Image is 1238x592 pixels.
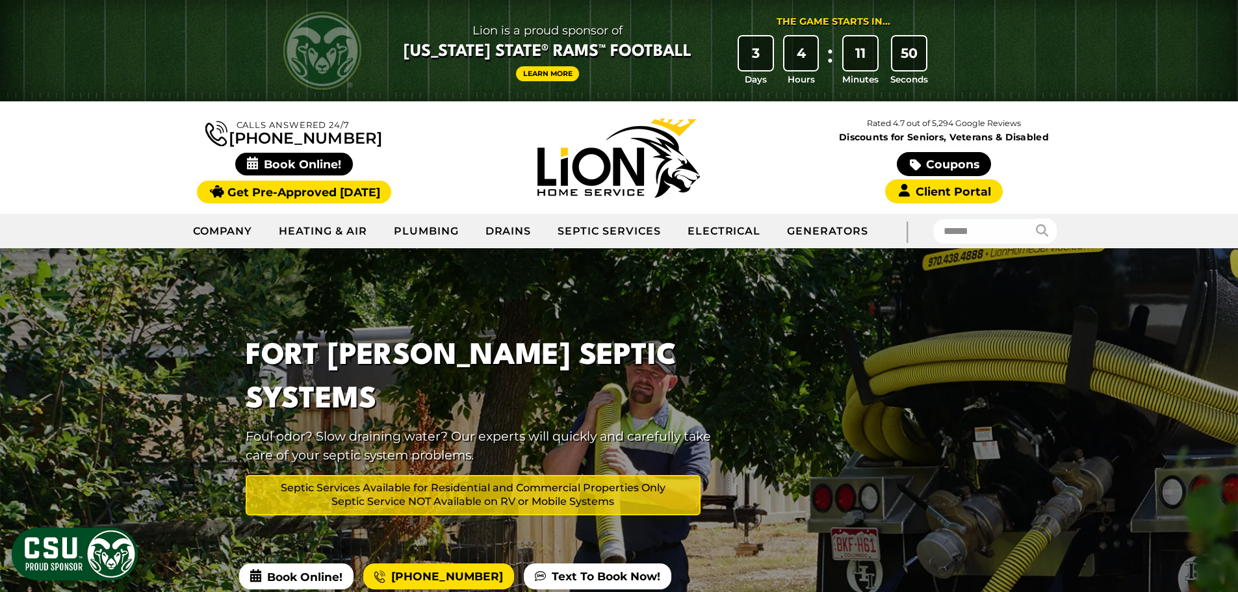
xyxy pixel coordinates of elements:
a: Electrical [675,215,775,248]
div: The Game Starts in... [777,15,890,29]
span: Hours [788,73,815,86]
h1: Fort [PERSON_NAME] Septic Systems [246,335,719,422]
a: Company [180,215,266,248]
a: Generators [774,215,881,248]
span: Lion is a proud sponsor of [404,20,691,41]
span: Book Online! [239,563,354,589]
a: Coupons [897,152,990,176]
span: Septic Service NOT Available on RV or Mobile Systems [252,495,694,509]
div: 3 [739,36,773,70]
a: [PHONE_NUMBER] [205,118,382,146]
div: 50 [892,36,926,70]
a: [PHONE_NUMBER] [363,563,514,589]
p: Rated 4.7 out of 5,294 Google Reviews [781,116,1106,131]
div: : [823,36,836,86]
span: Discounts for Seniors, Veterans & Disabled [784,133,1104,142]
a: Plumbing [381,215,472,248]
span: [US_STATE] State® Rams™ Football [404,41,691,63]
a: Drains [472,215,545,248]
span: Days [745,73,767,86]
a: Text To Book Now! [524,563,671,589]
div: 11 [844,36,877,70]
a: Heating & Air [266,215,380,248]
a: Septic Services [545,215,674,248]
a: Get Pre-Approved [DATE] [197,181,391,203]
span: Book Online! [235,153,353,175]
img: Lion Home Service [537,118,700,198]
a: Client Portal [885,179,1002,203]
img: CSU Rams logo [283,12,361,90]
span: Minutes [842,73,879,86]
a: Learn More [516,66,580,81]
div: 4 [784,36,818,70]
p: Foul odor? Slow draining water? Our experts will quickly and carefully take care of your septic s... [246,427,719,465]
span: Seconds [890,73,928,86]
img: CSU Sponsor Badge [10,526,140,582]
span: Septic Services Available for Residential and Commercial Properties Only [252,482,694,495]
div: | [881,214,933,248]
